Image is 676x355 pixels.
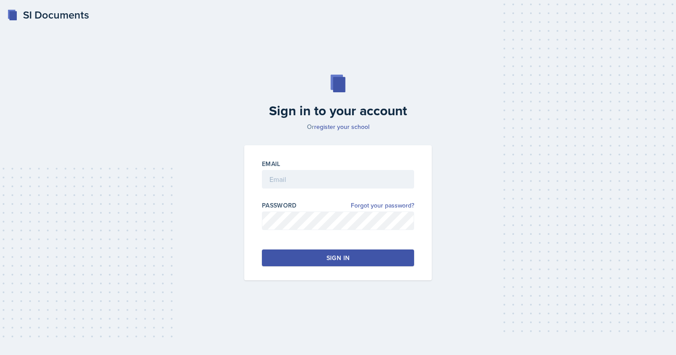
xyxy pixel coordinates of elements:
input: Email [262,170,414,189]
p: Or [239,122,437,131]
a: register your school [314,122,369,131]
label: Email [262,159,280,168]
button: Sign in [262,249,414,266]
a: Forgot your password? [351,201,414,210]
a: SI Documents [7,7,89,23]
h2: Sign in to your account [239,103,437,119]
label: Password [262,201,297,210]
div: Sign in [326,253,350,262]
